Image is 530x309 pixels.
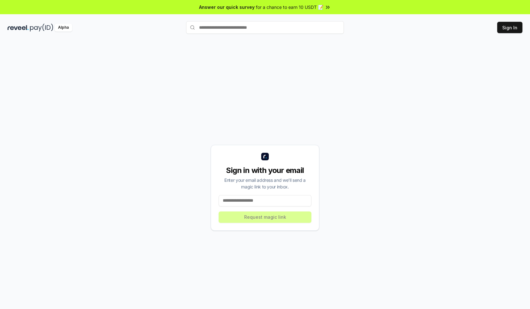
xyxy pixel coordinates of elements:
[256,4,323,10] span: for a chance to earn 10 USDT 📝
[261,153,269,160] img: logo_small
[55,24,72,32] div: Alpha
[497,22,522,33] button: Sign In
[199,4,255,10] span: Answer our quick survey
[30,24,53,32] img: pay_id
[219,177,311,190] div: Enter your email address and we’ll send a magic link to your inbox.
[8,24,29,32] img: reveel_dark
[219,165,311,175] div: Sign in with your email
